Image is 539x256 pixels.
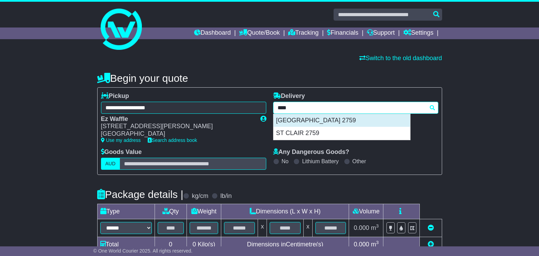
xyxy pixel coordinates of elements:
[302,158,339,165] label: Lithium Battery
[327,27,358,39] a: Financials
[192,241,196,248] span: 0
[376,240,379,245] sup: 3
[101,137,141,143] a: Use my address
[221,204,349,219] td: Dimensions (L x W x H)
[239,27,280,39] a: Quote/Book
[101,115,254,123] div: Ez Waffle
[359,55,442,62] a: Switch to the old dashboard
[101,92,129,100] label: Pickup
[155,204,187,219] td: Qty
[376,223,379,229] sup: 3
[273,127,410,140] div: ST CLAIR 2759
[354,241,369,248] span: 0.000
[101,130,254,138] div: [GEOGRAPHIC_DATA]
[273,92,305,100] label: Delivery
[220,192,232,200] label: lb/in
[97,204,155,219] td: Type
[403,27,434,39] a: Settings
[352,158,366,165] label: Other
[282,158,289,165] label: No
[101,158,120,170] label: AUD
[194,27,231,39] a: Dashboard
[288,27,318,39] a: Tracking
[192,192,208,200] label: kg/cm
[367,27,395,39] a: Support
[371,224,379,231] span: m
[97,237,155,252] td: Total
[93,248,193,254] span: © One World Courier 2025. All rights reserved.
[187,204,221,219] td: Weight
[155,237,187,252] td: 0
[428,224,434,231] a: Remove this item
[273,102,438,114] typeahead: Please provide city
[221,237,349,252] td: Dimensions in Centimetre(s)
[273,114,410,127] div: [GEOGRAPHIC_DATA] 2759
[354,224,369,231] span: 0.000
[97,73,442,84] h4: Begin your quote
[101,123,254,130] div: [STREET_ADDRESS][PERSON_NAME]
[273,148,349,156] label: Any Dangerous Goods?
[97,189,183,200] h4: Package details |
[371,241,379,248] span: m
[148,137,197,143] a: Search address book
[303,219,312,237] td: x
[428,241,434,248] a: Add new item
[349,204,383,219] td: Volume
[101,148,142,156] label: Goods Value
[258,219,267,237] td: x
[187,237,221,252] td: Kilo(s)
